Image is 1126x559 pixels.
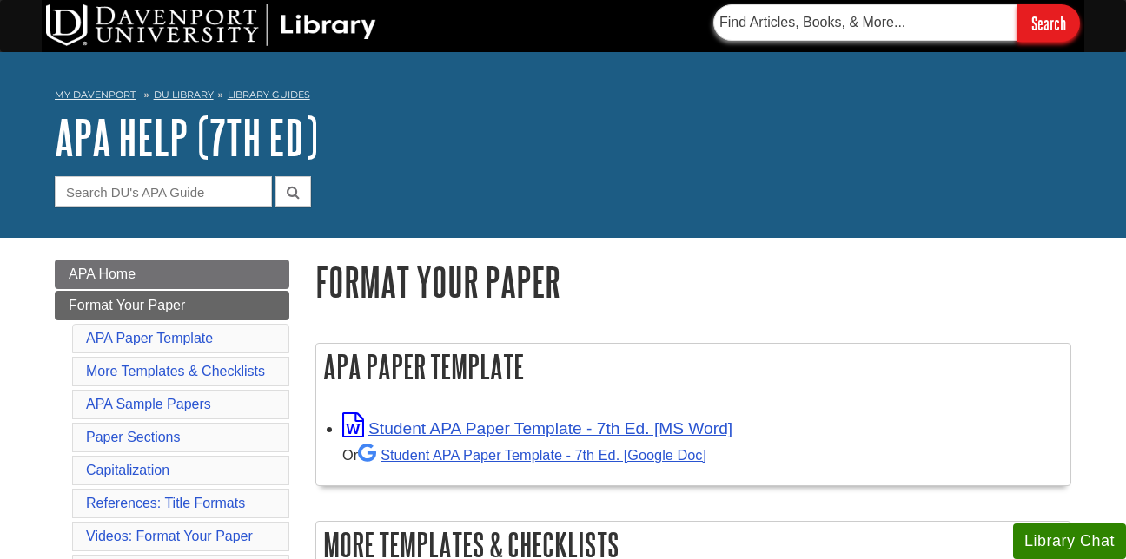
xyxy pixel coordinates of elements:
small: Or [342,447,706,463]
a: More Templates & Checklists [86,364,265,378]
span: APA Home [69,266,136,281]
a: Format Your Paper [55,291,289,320]
a: Videos: Format Your Paper [86,529,253,543]
a: Paper Sections [86,430,181,444]
a: Library Guides [228,89,310,101]
form: Searches DU Library's articles, books, and more [713,4,1080,42]
a: Capitalization [86,463,169,477]
a: APA Sample Papers [86,397,211,411]
input: Search [1017,4,1080,42]
a: APA Paper Template [86,331,213,345]
a: References: Title Formats [86,496,245,510]
a: My Davenport [55,88,136,102]
a: APA Home [55,260,289,289]
nav: breadcrumb [55,83,1071,111]
h1: Format Your Paper [315,260,1071,304]
input: Search DU's APA Guide [55,176,272,207]
span: Format Your Paper [69,298,185,312]
a: DU Library [154,89,214,101]
h2: APA Paper Template [316,344,1070,390]
a: Link opens in new window [342,419,732,437]
img: DU Library [46,4,376,46]
a: APA Help (7th Ed) [55,110,318,164]
input: Find Articles, Books, & More... [713,4,1017,41]
button: Library Chat [1013,523,1126,559]
a: Student APA Paper Template - 7th Ed. [Google Doc] [358,447,706,463]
